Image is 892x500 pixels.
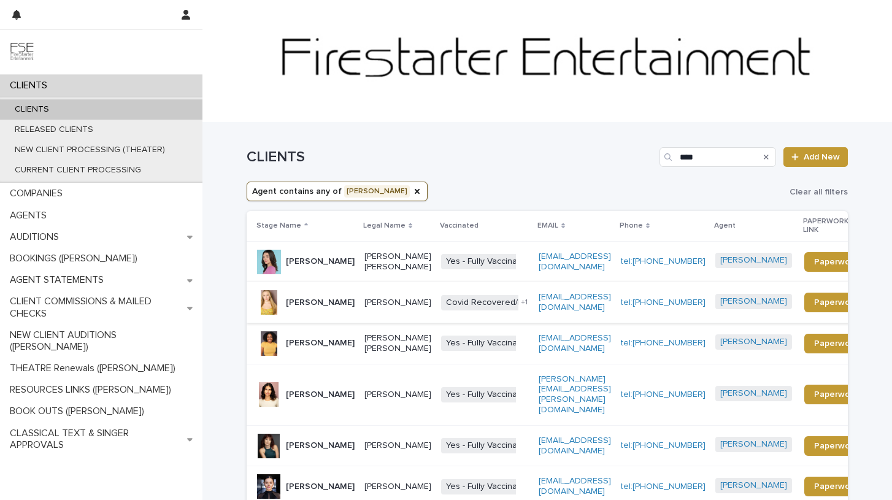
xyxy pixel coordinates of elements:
p: CLASSICAL TEXT & SINGER APPROVALS [5,428,187,451]
p: RELEASED CLIENTS [5,125,103,135]
span: Yes - Fully Vaccinated [441,336,535,351]
p: [PERSON_NAME] [PERSON_NAME] [364,333,431,354]
p: COMPANIES [5,188,72,199]
span: Paperwork [814,482,858,491]
a: tel:[PHONE_NUMBER] [621,257,706,266]
p: CLIENTS [5,104,59,115]
p: Agent [714,219,736,233]
p: PAPERWORK LINK [803,215,861,237]
span: Paperwork [814,442,858,450]
p: [PERSON_NAME] [286,390,355,400]
span: Yes - Fully Vaccinated [441,387,535,402]
a: Paperwork [804,252,867,272]
a: [PERSON_NAME] [720,439,787,450]
p: [PERSON_NAME] [364,440,431,451]
tr: [PERSON_NAME][PERSON_NAME] [PERSON_NAME]Yes - Fully Vaccinated[EMAIL_ADDRESS][DOMAIN_NAME]tel:[PH... [247,241,887,282]
a: [PERSON_NAME] [720,255,787,266]
p: [PERSON_NAME] [286,338,355,348]
p: [PERSON_NAME] [286,440,355,451]
p: [PERSON_NAME] [364,298,431,308]
p: CLIENT COMMISSIONS & MAILED CHECKS [5,296,187,319]
tr: [PERSON_NAME][PERSON_NAME] [PERSON_NAME]Yes - Fully Vaccinated[EMAIL_ADDRESS][DOMAIN_NAME]tel:[PH... [247,323,887,364]
a: tel:[PHONE_NUMBER] [621,390,706,399]
a: [PERSON_NAME] [720,337,787,347]
span: + 1 [521,299,528,306]
span: Yes - Fully Vaccinated [441,479,535,494]
p: Phone [620,219,643,233]
a: [EMAIL_ADDRESS][DOMAIN_NAME] [539,477,611,496]
span: Paperwork [814,339,858,348]
p: AGENTS [5,210,56,221]
span: Clear all filters [790,188,848,196]
p: [PERSON_NAME] [286,482,355,492]
a: [PERSON_NAME] [720,388,787,399]
span: Covid Recovered/Naturally Immune [441,295,590,310]
span: Paperwork [814,298,858,307]
a: Paperwork [804,436,867,456]
p: AGENT STATEMENTS [5,274,113,286]
span: Paperwork [814,390,858,399]
h1: CLIENTS [247,148,655,166]
a: [PERSON_NAME] [720,480,787,491]
a: [EMAIL_ADDRESS][DOMAIN_NAME] [539,334,611,353]
button: Clear all filters [785,183,848,201]
a: [PERSON_NAME][EMAIL_ADDRESS][PERSON_NAME][DOMAIN_NAME] [539,375,611,414]
a: [EMAIL_ADDRESS][DOMAIN_NAME] [539,252,611,271]
input: Search [659,147,776,167]
p: CLIENTS [5,80,57,91]
a: tel:[PHONE_NUMBER] [621,482,706,491]
p: Vaccinated [440,219,479,233]
a: Paperwork [804,385,867,404]
a: [PERSON_NAME] [720,296,787,307]
p: EMAIL [537,219,558,233]
a: Add New [783,147,848,167]
a: tel:[PHONE_NUMBER] [621,339,706,347]
a: Paperwork [804,293,867,312]
a: [EMAIL_ADDRESS][DOMAIN_NAME] [539,436,611,455]
span: Yes - Fully Vaccinated [441,254,535,269]
p: [PERSON_NAME] [286,298,355,308]
p: BOOKINGS ([PERSON_NAME]) [5,253,147,264]
a: tel:[PHONE_NUMBER] [621,441,706,450]
p: Stage Name [256,219,301,233]
span: Paperwork [814,258,858,266]
p: [PERSON_NAME] [PERSON_NAME] [364,252,431,272]
tr: [PERSON_NAME][PERSON_NAME]Yes - Fully Vaccinated[EMAIL_ADDRESS][DOMAIN_NAME]tel:[PHONE_NUMBER][PE... [247,425,887,466]
p: Legal Name [363,219,406,233]
p: [PERSON_NAME] [364,482,431,492]
p: NEW CLIENT PROCESSING (THEATER) [5,145,175,155]
p: BOOK OUTS ([PERSON_NAME]) [5,406,154,417]
tr: [PERSON_NAME][PERSON_NAME]Covid Recovered/Naturally Immune+1[EMAIL_ADDRESS][DOMAIN_NAME]tel:[PHON... [247,282,887,323]
p: [PERSON_NAME] [286,256,355,267]
p: RESOURCES LINKS ([PERSON_NAME]) [5,384,181,396]
p: CURRENT CLIENT PROCESSING [5,165,151,175]
p: AUDITIONS [5,231,69,243]
a: [EMAIL_ADDRESS][DOMAIN_NAME] [539,293,611,312]
p: [PERSON_NAME] [364,390,431,400]
a: Paperwork [804,477,867,496]
span: Yes - Fully Vaccinated [441,438,535,453]
span: Add New [804,153,840,161]
a: Paperwork [804,334,867,353]
p: THEATRE Renewals ([PERSON_NAME]) [5,363,185,374]
a: tel:[PHONE_NUMBER] [621,298,706,307]
img: 9JgRvJ3ETPGCJDhvPVA5 [10,40,34,64]
button: Agent [247,182,428,201]
p: NEW CLIENT AUDITIONS ([PERSON_NAME]) [5,329,202,353]
tr: [PERSON_NAME][PERSON_NAME]Yes - Fully Vaccinated[PERSON_NAME][EMAIL_ADDRESS][PERSON_NAME][DOMAIN_... [247,364,887,425]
